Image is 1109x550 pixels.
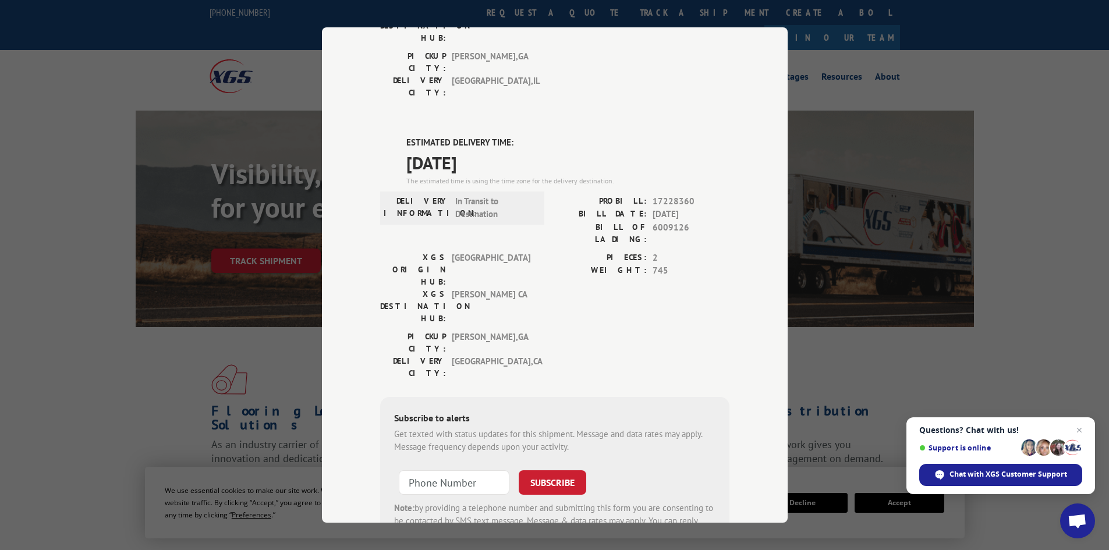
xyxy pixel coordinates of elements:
[452,74,530,99] span: [GEOGRAPHIC_DATA] , IL
[452,251,530,288] span: [GEOGRAPHIC_DATA]
[452,355,530,379] span: [GEOGRAPHIC_DATA] , CA
[1060,503,1095,538] a: Open chat
[919,443,1017,452] span: Support is online
[455,195,534,221] span: In Transit to Destination
[653,251,729,265] span: 2
[394,428,715,454] div: Get texted with status updates for this shipment. Message and data rates may apply. Message frequ...
[380,288,446,325] label: XGS DESTINATION HUB:
[653,208,729,221] span: [DATE]
[380,74,446,99] label: DELIVERY CITY:
[406,176,729,186] div: The estimated time is using the time zone for the delivery destination.
[384,195,449,221] label: DELIVERY INFORMATION:
[380,50,446,74] label: PICKUP CITY:
[555,195,647,208] label: PROBILL:
[452,288,530,325] span: [PERSON_NAME] CA
[394,411,715,428] div: Subscribe to alerts
[653,221,729,246] span: 6009126
[394,502,414,513] strong: Note:
[380,251,446,288] label: XGS ORIGIN HUB:
[949,469,1067,480] span: Chat with XGS Customer Support
[919,425,1082,435] span: Questions? Chat with us!
[406,150,729,176] span: [DATE]
[394,502,715,541] div: by providing a telephone number and submitting this form you are consenting to be contacted by SM...
[452,331,530,355] span: [PERSON_NAME] , GA
[380,355,446,379] label: DELIVERY CITY:
[919,464,1082,486] span: Chat with XGS Customer Support
[399,470,509,495] input: Phone Number
[380,331,446,355] label: PICKUP CITY:
[555,251,647,265] label: PIECES:
[519,470,586,495] button: SUBSCRIBE
[555,221,647,246] label: BILL OF LADING:
[653,264,729,278] span: 745
[555,208,647,221] label: BILL DATE:
[653,195,729,208] span: 17228360
[406,136,729,150] label: ESTIMATED DELIVERY TIME:
[555,264,647,278] label: WEIGHT:
[452,50,530,74] span: [PERSON_NAME] , GA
